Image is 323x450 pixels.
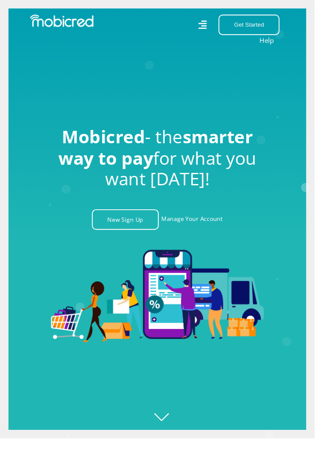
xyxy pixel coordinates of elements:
a: New Sign Up [94,215,163,236]
button: Get Started [224,15,287,36]
span: smarter way to pay [60,128,260,174]
a: Help [266,36,282,47]
img: Welcome to Mobicred [52,257,271,351]
span: Mobicred [63,128,149,152]
img: Mobicred [31,15,96,28]
h1: - the for what you want [DATE]! [52,130,271,194]
a: Manage Your Account [166,215,229,236]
